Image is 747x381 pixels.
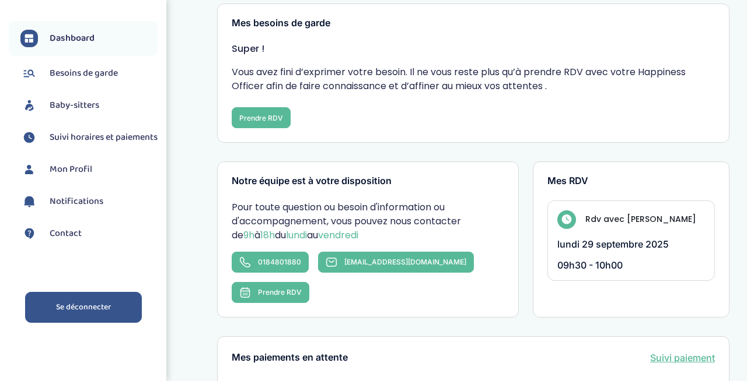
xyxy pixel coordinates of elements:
[258,288,302,297] span: Prendre RDV
[50,98,99,112] span: Baby-sitters
[232,352,348,363] h3: Mes paiements en attente
[232,176,504,186] h3: Notre équipe est à votre disposition
[547,176,715,186] h3: Mes RDV
[232,200,504,242] p: Pour toute question ou besoin d'information ou d'accompagnement, vous pouvez nous contacter de à ...
[585,213,696,225] h4: Rdv avec [PERSON_NAME]
[20,30,38,47] img: dashboard.svg
[50,195,103,209] span: Notifications
[20,161,158,178] a: Mon Profil
[20,97,158,114] a: Baby-sitters
[20,129,158,146] a: Suivi horaires et paiements
[260,228,275,242] span: 18h
[50,163,92,177] span: Mon Profil
[318,252,474,273] a: [EMAIL_ADDRESS][DOMAIN_NAME]
[650,351,715,365] a: Suivi paiement
[20,161,38,178] img: profil.svg
[20,193,158,210] a: Notifications
[557,259,705,271] p: 09h30 - 10h00
[232,65,715,93] p: Vous avez fini d’exprimer votre besoin. Il ne vous reste plus qu’à prendre RDV avec votre Happine...
[232,252,309,273] a: 0184801880
[50,31,95,45] span: Dashboard
[20,225,38,242] img: contact.svg
[50,227,82,241] span: Contact
[20,225,158,242] a: Contact
[50,66,118,80] span: Besoins de garde
[20,65,158,82] a: Besoins de garde
[258,257,301,266] span: 0184801880
[25,292,142,323] a: Se déconnecter
[557,238,705,250] p: lundi 29 septembre 2025
[20,97,38,114] img: babysitters.svg
[344,257,466,266] span: [EMAIL_ADDRESS][DOMAIN_NAME]
[20,129,38,146] img: suivihoraire.svg
[243,228,254,242] span: 9h
[20,30,158,47] a: Dashboard
[286,228,307,242] span: lundi
[232,18,715,29] h3: Mes besoins de garde
[232,107,291,128] button: Prendre RDV
[50,130,158,144] span: Suivi horaires et paiements
[232,282,309,303] button: Prendre RDV
[232,42,715,56] p: Super !
[318,228,358,242] span: vendredi
[20,65,38,82] img: besoin.svg
[20,193,38,210] img: notification.svg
